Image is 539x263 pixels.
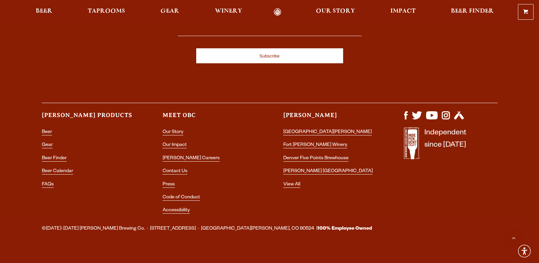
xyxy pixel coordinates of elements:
a: Gear [156,8,184,16]
a: Accessibility [163,208,190,214]
a: Visit us on Untappd [454,116,464,121]
a: Scroll to top [505,229,522,246]
a: Press [163,182,175,188]
h3: [PERSON_NAME] [283,111,377,125]
div: Accessibility Menu [517,244,532,259]
span: Gear [161,9,179,14]
a: Visit us on X (formerly Twitter) [412,116,422,121]
a: [PERSON_NAME] Careers [163,156,220,162]
a: Gear [42,143,53,148]
span: Beer Finder [451,9,494,14]
a: Our Story [311,8,359,16]
a: Odell Home [265,8,290,16]
a: [GEOGRAPHIC_DATA][PERSON_NAME] [283,130,372,135]
input: Subscribe [196,48,343,63]
a: Denver Five Points Brewhouse [283,156,349,162]
a: View All [283,182,300,188]
a: Beer [31,8,57,16]
a: Beer [42,130,52,135]
a: Our Impact [163,143,187,148]
span: Our Story [316,9,355,14]
a: Taprooms [83,8,130,16]
a: Contact Us [163,169,187,175]
h3: [PERSON_NAME] Products [42,111,135,125]
span: ©[DATE]-[DATE] [PERSON_NAME] Brewing Co. · [STREET_ADDRESS] · [GEOGRAPHIC_DATA][PERSON_NAME], CO ... [42,225,372,233]
a: Visit us on Instagram [442,116,450,121]
span: Winery [215,9,242,14]
a: Beer Finder [42,156,67,162]
a: Our Story [163,130,183,135]
a: Beer Finder [447,8,498,16]
a: Impact [386,8,420,16]
p: Independent since [DATE] [424,127,466,163]
a: Winery [210,8,247,16]
a: Beer Calendar [42,169,73,175]
span: Impact [390,9,416,14]
a: Fort [PERSON_NAME] Winery [283,143,347,148]
span: Beer [36,9,52,14]
a: FAQs [42,182,54,188]
a: Visit us on YouTube [426,116,438,121]
span: Taprooms [88,9,125,14]
a: Visit us on Facebook [404,116,408,121]
a: Code of Conduct [163,195,200,201]
strong: 100% Employee Owned [317,226,372,232]
h3: Meet OBC [163,111,256,125]
a: [PERSON_NAME] [GEOGRAPHIC_DATA] [283,169,373,175]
